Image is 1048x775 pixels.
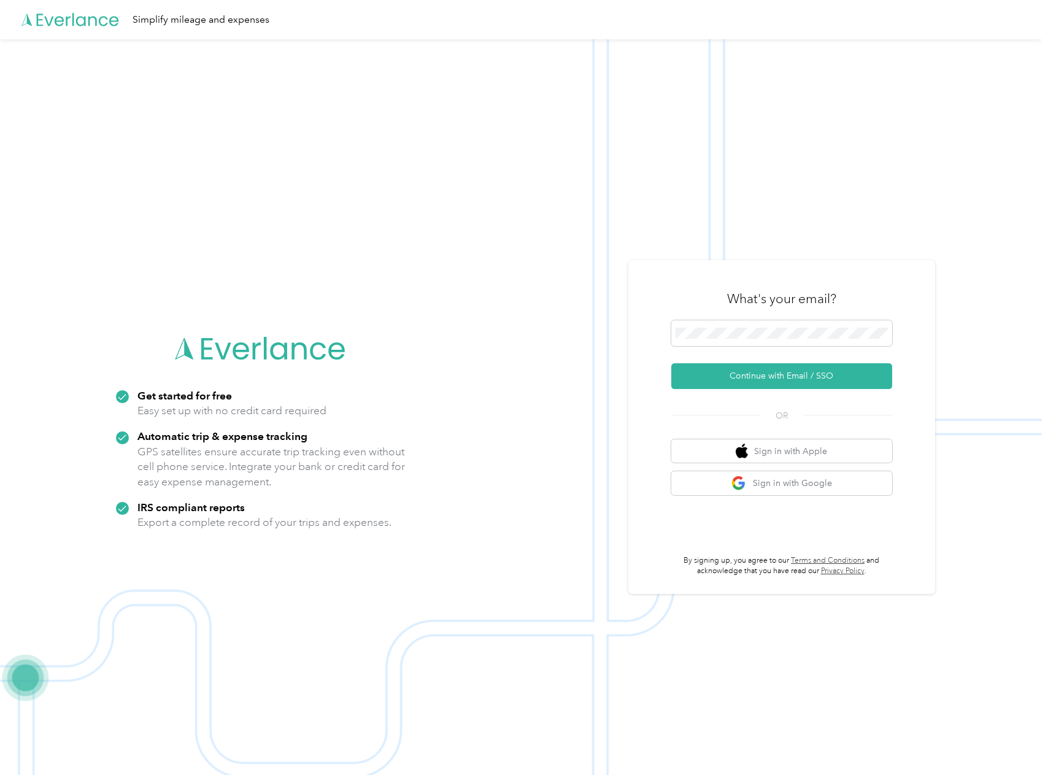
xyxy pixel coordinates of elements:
img: apple logo [736,444,748,459]
span: OR [760,409,803,422]
p: Easy set up with no credit card required [137,403,326,418]
button: apple logoSign in with Apple [671,439,892,463]
img: google logo [731,476,747,491]
strong: IRS compliant reports [137,501,245,514]
a: Privacy Policy [821,566,865,576]
strong: Automatic trip & expense tracking [137,430,307,442]
p: Export a complete record of your trips and expenses. [137,515,391,530]
p: By signing up, you agree to our and acknowledge that you have read our . [671,555,892,577]
div: Simplify mileage and expenses [133,12,269,28]
button: google logoSign in with Google [671,471,892,495]
a: Terms and Conditions [791,556,865,565]
button: Continue with Email / SSO [671,363,892,389]
p: GPS satellites ensure accurate trip tracking even without cell phone service. Integrate your bank... [137,444,406,490]
strong: Get started for free [137,389,232,402]
h3: What's your email? [727,290,836,307]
